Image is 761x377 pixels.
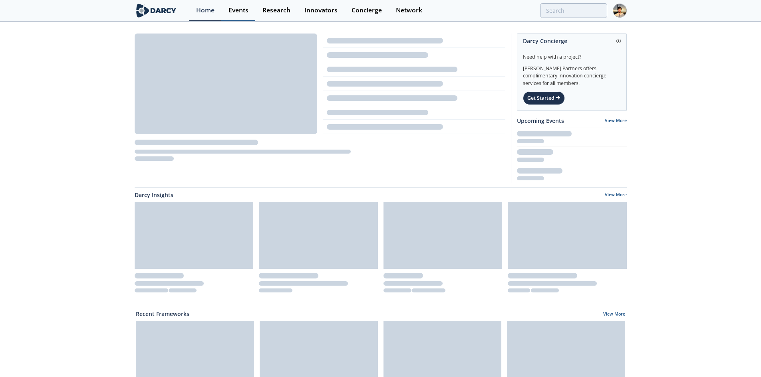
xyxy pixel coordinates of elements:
[605,118,627,123] a: View More
[304,7,338,14] div: Innovators
[616,39,621,43] img: information.svg
[352,7,382,14] div: Concierge
[523,34,621,48] div: Darcy Concierge
[523,61,621,87] div: [PERSON_NAME] Partners offers complimentary innovation concierge services for all members.
[136,310,189,318] a: Recent Frameworks
[196,7,215,14] div: Home
[517,116,564,125] a: Upcoming Events
[605,192,627,199] a: View More
[540,3,607,18] input: Advanced Search
[135,4,178,18] img: logo-wide.svg
[603,311,625,318] a: View More
[523,48,621,61] div: Need help with a project?
[262,7,290,14] div: Research
[135,191,173,199] a: Darcy Insights
[228,7,248,14] div: Events
[523,91,565,105] div: Get Started
[396,7,422,14] div: Network
[613,4,627,18] img: Profile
